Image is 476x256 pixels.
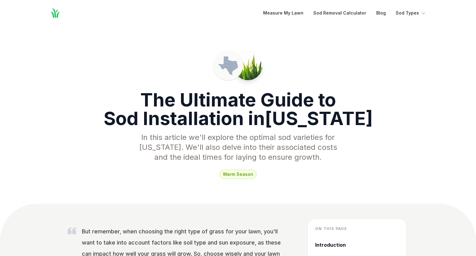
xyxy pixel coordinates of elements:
[219,170,257,179] span: warm season
[218,56,238,76] img: Texas state outline
[134,132,342,162] p: In this article we'll explore the optimal sod varieties for [US_STATE] . We'll also delve into th...
[315,241,399,249] a: Introduction
[313,9,366,17] a: Sod Removal Calculator
[396,9,426,17] button: Sod Types
[263,9,303,17] a: Measure My Lawn
[233,51,262,80] img: Picture of a patch of sod in Texas
[376,9,386,17] a: Blog
[315,226,399,231] h4: On this page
